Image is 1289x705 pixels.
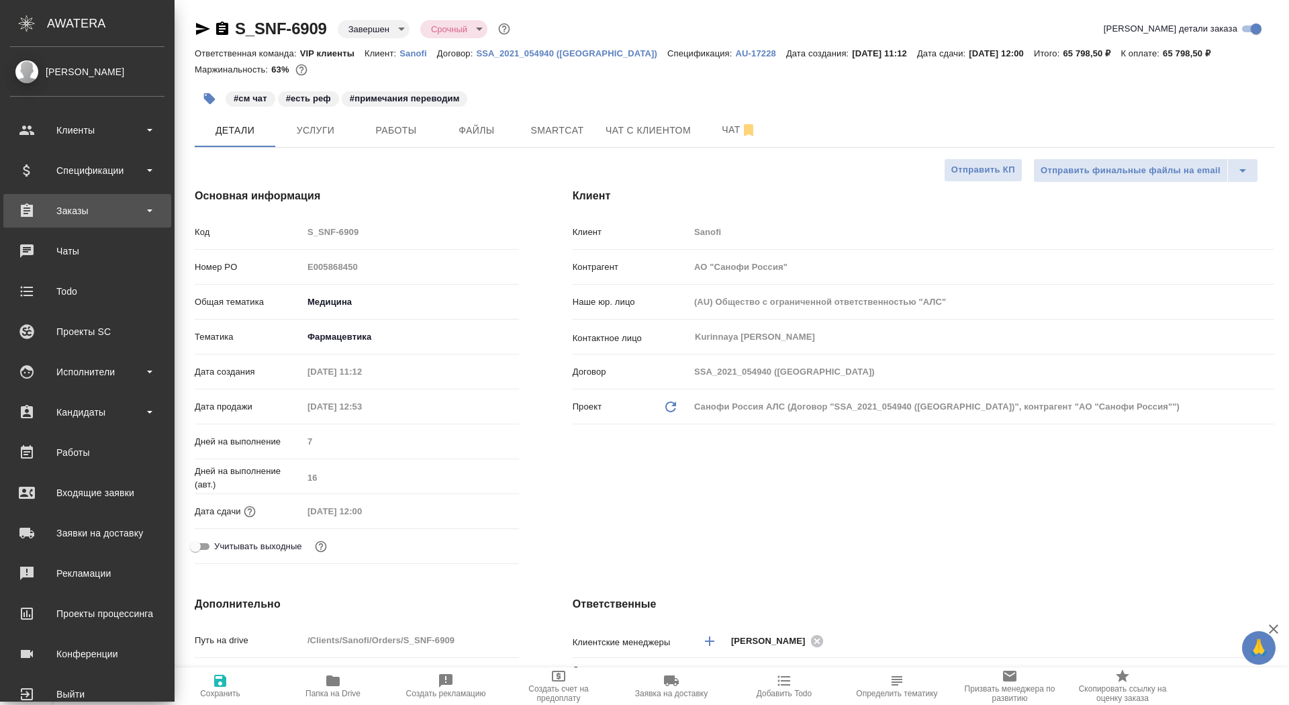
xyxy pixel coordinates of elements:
span: Папка на Drive [305,689,361,698]
button: Добавить менеджера [694,625,726,657]
p: Дата создания: [786,48,852,58]
p: 65 798,50 ₽ [1063,48,1120,58]
span: [PERSON_NAME] [731,634,814,648]
button: Призвать менеджера по развитию [953,667,1066,705]
div: Клиенты [10,120,164,140]
p: #есть реф [286,92,331,105]
span: Добавить Todo [757,689,812,698]
span: Призвать менеджера по развитию [961,684,1058,703]
h4: Дополнительно [195,596,519,612]
p: VIP клиенты [300,48,365,58]
div: Проекты процессинга [10,604,164,624]
input: Пустое поле [689,292,1274,312]
button: Определить тематику [841,667,953,705]
p: Дата продажи [195,400,303,414]
a: Проекты процессинга [3,597,171,630]
a: S_SNF-6909 [235,19,327,38]
div: Завершен [420,20,487,38]
div: [PERSON_NAME] [10,64,164,79]
p: [DATE] 11:12 [852,48,917,58]
h4: Ответственные [573,596,1274,612]
div: Рекламации [10,563,164,583]
a: AU-17228 [736,47,786,58]
svg: Отписаться [741,122,757,138]
p: Договор: [437,48,477,58]
p: Дата сдачи [195,505,241,518]
button: Добавить Todo [728,667,841,705]
button: Скопировать ссылку на оценку заказа [1066,667,1179,705]
input: Пустое поле [303,362,420,381]
span: Детали [203,122,267,139]
p: Маржинальность: [195,64,271,75]
input: Пустое поле [303,468,519,487]
a: Чаты [3,234,171,268]
a: Sanofi [399,47,437,58]
div: Заказы [10,201,164,221]
p: Клиент [573,226,689,239]
p: Договор [573,365,689,379]
button: Доп статусы указывают на важность/срочность заказа [495,20,513,38]
p: [DATE] 12:00 [969,48,1034,58]
button: Завершен [344,23,393,35]
p: AU-17228 [736,48,786,58]
a: Рекламации [3,557,171,590]
div: Завершен [338,20,410,38]
div: Работы [10,442,164,463]
p: Дней на выполнение (авт.) [195,465,303,491]
input: ✎ Введи что-нибудь [303,665,519,685]
div: split button [1033,158,1258,183]
p: Дней на выполнение [195,435,303,449]
button: Заявка на доставку [615,667,728,705]
button: Папка на Drive [277,667,389,705]
div: Выйти [10,684,164,704]
div: Чаты [10,241,164,261]
input: Пустое поле [303,222,519,242]
h4: Основная информация [195,188,519,204]
button: Скопировать ссылку [214,21,230,37]
div: Санофи Россия АЛС (Договор "SSA_2021_054940 ([GEOGRAPHIC_DATA])", контрагент "АО "Санофи Россия"") [689,395,1274,418]
div: VIP клиенты [689,665,1274,688]
span: Услуги [283,122,348,139]
span: Чат с клиентом [606,122,691,139]
button: Выбери, если сб и вс нужно считать рабочими днями для выполнения заказа. [312,538,330,555]
span: Заявка на доставку [635,689,708,698]
p: К оплате: [1120,48,1163,58]
p: 65 798,50 ₽ [1163,48,1221,58]
button: Срочный [427,23,471,35]
p: Дата создания [195,365,303,379]
input: Пустое поле [689,362,1274,381]
div: Входящие заявки [10,483,164,503]
div: Медицина [303,291,519,314]
button: Создать счет на предоплату [502,667,615,705]
span: примечания переводим [340,92,469,103]
button: 🙏 [1242,631,1276,665]
button: Отправить КП [944,158,1022,182]
span: Работы [364,122,428,139]
p: Код [195,226,303,239]
button: Добавить тэг [195,84,224,113]
div: Фармацевтика [303,326,519,348]
p: Наше юр. лицо [573,295,689,309]
span: Чат [707,122,771,138]
div: Конференции [10,644,164,664]
input: Пустое поле [303,630,519,650]
button: Если добавить услуги и заполнить их объемом, то дата рассчитается автоматически [241,503,258,520]
div: Заявки на доставку [10,523,164,543]
span: Отправить КП [951,162,1015,178]
a: Заявки на доставку [3,516,171,550]
a: SSA_2021_054940 ([GEOGRAPHIC_DATA]) [476,47,667,58]
p: Клиентские менеджеры [573,636,689,649]
div: Исполнители [10,362,164,382]
button: Отправить финальные файлы на email [1033,158,1228,183]
span: Создать счет на предоплату [510,684,607,703]
input: Пустое поле [689,257,1274,277]
p: Спецификация: [667,48,735,58]
p: Ответственная команда: [195,48,300,58]
a: Конференции [3,637,171,671]
div: Todo [10,281,164,301]
p: 63% [271,64,292,75]
span: Учитывать выходные [214,540,302,553]
span: Сохранить [200,689,240,698]
p: Итого: [1034,48,1063,58]
a: Входящие заявки [3,476,171,510]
